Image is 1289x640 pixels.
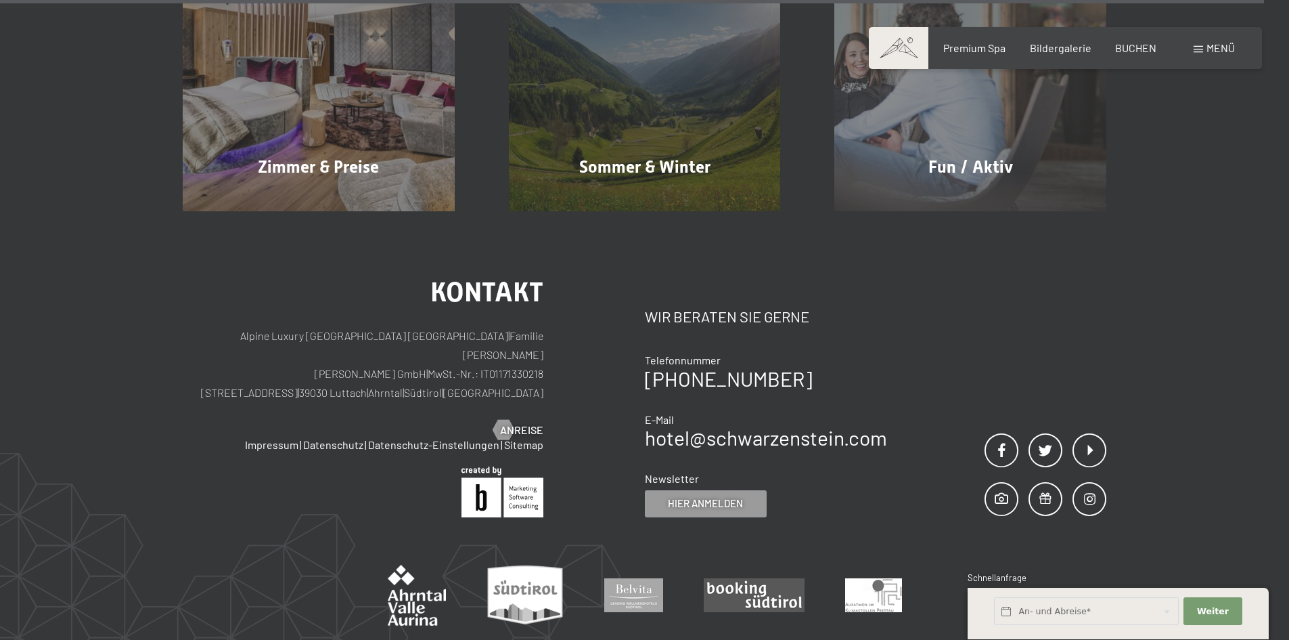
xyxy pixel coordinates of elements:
[1115,41,1156,54] a: BUCHEN
[645,307,809,325] span: Wir beraten Sie gerne
[430,276,543,308] span: Kontakt
[365,438,367,451] span: |
[508,329,510,342] span: |
[403,386,404,399] span: |
[645,472,699,485] span: Newsletter
[461,467,543,517] img: Brandnamic GmbH | Leading Hospitality Solutions
[668,496,743,511] span: Hier anmelden
[183,326,543,402] p: Alpine Luxury [GEOGRAPHIC_DATA] [GEOGRAPHIC_DATA] Familie [PERSON_NAME] [PERSON_NAME] GmbH MwSt.-...
[258,157,379,177] span: Zimmer & Preise
[1206,41,1235,54] span: Menü
[645,354,721,366] span: Telefonnummer
[579,157,710,177] span: Sommer & Winter
[1197,605,1229,618] span: Weiter
[501,438,503,451] span: |
[645,366,812,391] a: [PHONE_NUMBER]
[928,157,1013,177] span: Fun / Aktiv
[500,423,543,438] span: Anreise
[245,438,298,451] a: Impressum
[504,438,543,451] a: Sitemap
[298,386,299,399] span: |
[442,386,443,399] span: |
[368,438,499,451] a: Datenschutz-Einstellungen
[300,438,302,451] span: |
[367,386,368,399] span: |
[303,438,363,451] a: Datenschutz
[968,572,1026,583] span: Schnellanfrage
[426,367,428,380] span: |
[493,423,543,438] a: Anreise
[645,413,674,426] span: E-Mail
[1183,598,1242,626] button: Weiter
[645,425,887,450] a: hotel@schwarzenstein.com
[1030,41,1091,54] a: Bildergalerie
[943,41,1005,54] a: Premium Spa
